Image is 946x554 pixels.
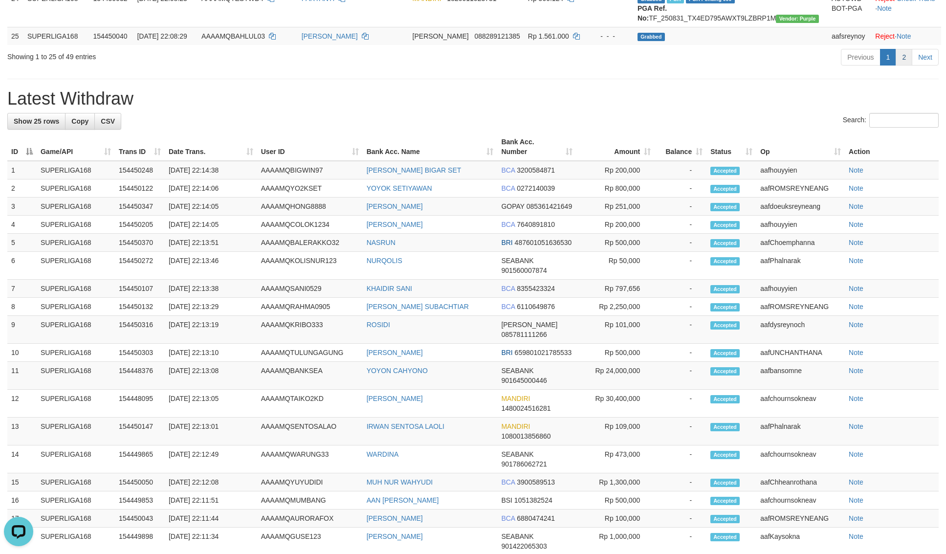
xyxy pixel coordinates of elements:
[115,491,165,510] td: 154449853
[37,252,115,280] td: SUPERLIGA168
[501,377,547,384] span: Copy 901645000446 to clipboard
[497,133,576,161] th: Bank Acc. Number: activate to sort column ascending
[517,303,555,310] span: Copy 6110649876 to clipboard
[165,473,257,491] td: [DATE] 22:12:08
[367,395,423,402] a: [PERSON_NAME]
[576,491,655,510] td: Rp 500,000
[257,510,363,528] td: AAAAMQAURORAFOX
[576,198,655,216] td: Rp 251,000
[756,179,845,198] td: aafROMSREYNEANG
[591,31,630,41] div: - - -
[756,298,845,316] td: aafROMSREYNEANG
[257,161,363,179] td: AAAAMQBIGWIN97
[501,266,547,274] span: Copy 901560007874 to clipboard
[71,117,88,125] span: Copy
[875,32,895,40] a: Reject
[849,395,863,402] a: Note
[517,514,555,522] span: Copy 6880474241 to clipboard
[501,460,547,468] span: Copy 901786062721 to clipboard
[367,184,432,192] a: YOYOK SETIYAWAN
[655,280,706,298] td: -
[7,198,37,216] td: 3
[115,252,165,280] td: 154450272
[367,166,462,174] a: [PERSON_NAME] BIGAR SET
[165,298,257,316] td: [DATE] 22:13:29
[165,216,257,234] td: [DATE] 22:14:05
[501,422,530,430] span: MANDIRI
[638,33,665,41] span: Grabbed
[655,298,706,316] td: -
[576,252,655,280] td: Rp 50,000
[37,179,115,198] td: SUPERLIGA168
[367,257,402,265] a: NURQOLIS
[7,344,37,362] td: 10
[756,161,845,179] td: aafhouyyien
[257,234,363,252] td: AAAAMQBALERAKKO32
[756,445,845,473] td: aafchournsokneav
[367,349,423,356] a: [PERSON_NAME]
[165,252,257,280] td: [DATE] 22:13:46
[655,161,706,179] td: -
[7,316,37,344] td: 9
[257,179,363,198] td: AAAAMQYO2KSET
[710,515,740,523] span: Accepted
[501,184,515,192] span: BCA
[517,166,555,174] span: Copy 3200584871 to clipboard
[655,344,706,362] td: -
[257,344,363,362] td: AAAAMQTULUNGAGUNG
[165,316,257,344] td: [DATE] 22:13:19
[37,216,115,234] td: SUPERLIGA168
[257,445,363,473] td: AAAAMQWARUNG33
[710,321,740,330] span: Accepted
[257,280,363,298] td: AAAAMQSANI0529
[912,49,939,66] a: Next
[7,390,37,418] td: 12
[367,303,469,310] a: [PERSON_NAME] SUBACHTIAR
[37,133,115,161] th: Game/API: activate to sort column ascending
[576,418,655,445] td: Rp 109,000
[849,514,863,522] a: Note
[756,510,845,528] td: aafROMSREYNEANG
[165,344,257,362] td: [DATE] 22:13:10
[501,496,512,504] span: BSI
[710,395,740,403] span: Accepted
[37,198,115,216] td: SUPERLIGA168
[756,280,845,298] td: aafhouyyien
[367,532,423,540] a: [PERSON_NAME]
[257,491,363,510] td: AAAAMQMUMBANG
[655,362,706,390] td: -
[37,491,115,510] td: SUPERLIGA168
[7,418,37,445] td: 13
[165,491,257,510] td: [DATE] 22:11:51
[655,198,706,216] td: -
[869,113,939,128] input: Search:
[655,234,706,252] td: -
[776,15,818,23] span: Vendor URL: https://trx4.1velocity.biz
[756,473,845,491] td: aafChheanrothana
[501,202,524,210] span: GOPAY
[849,257,863,265] a: Note
[638,4,667,22] b: PGA Ref. No:
[367,478,433,486] a: MUH NUR WAHYUDI
[576,161,655,179] td: Rp 200,000
[37,473,115,491] td: SUPERLIGA168
[655,179,706,198] td: -
[849,239,863,246] a: Note
[655,390,706,418] td: -
[501,285,515,292] span: BCA
[23,27,89,45] td: SUPERLIGA168
[101,117,115,125] span: CSV
[841,49,880,66] a: Previous
[517,221,555,228] span: Copy 7640891810 to clipboard
[115,473,165,491] td: 154450050
[655,133,706,161] th: Balance: activate to sort column ascending
[710,303,740,311] span: Accepted
[115,344,165,362] td: 154450303
[896,49,912,66] a: 2
[257,252,363,280] td: AAAAMQKOLISNUR123
[165,390,257,418] td: [DATE] 22:13:05
[302,32,358,40] a: [PERSON_NAME]
[655,510,706,528] td: -
[710,367,740,376] span: Accepted
[501,432,550,440] span: Copy 1080013856860 to clipboard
